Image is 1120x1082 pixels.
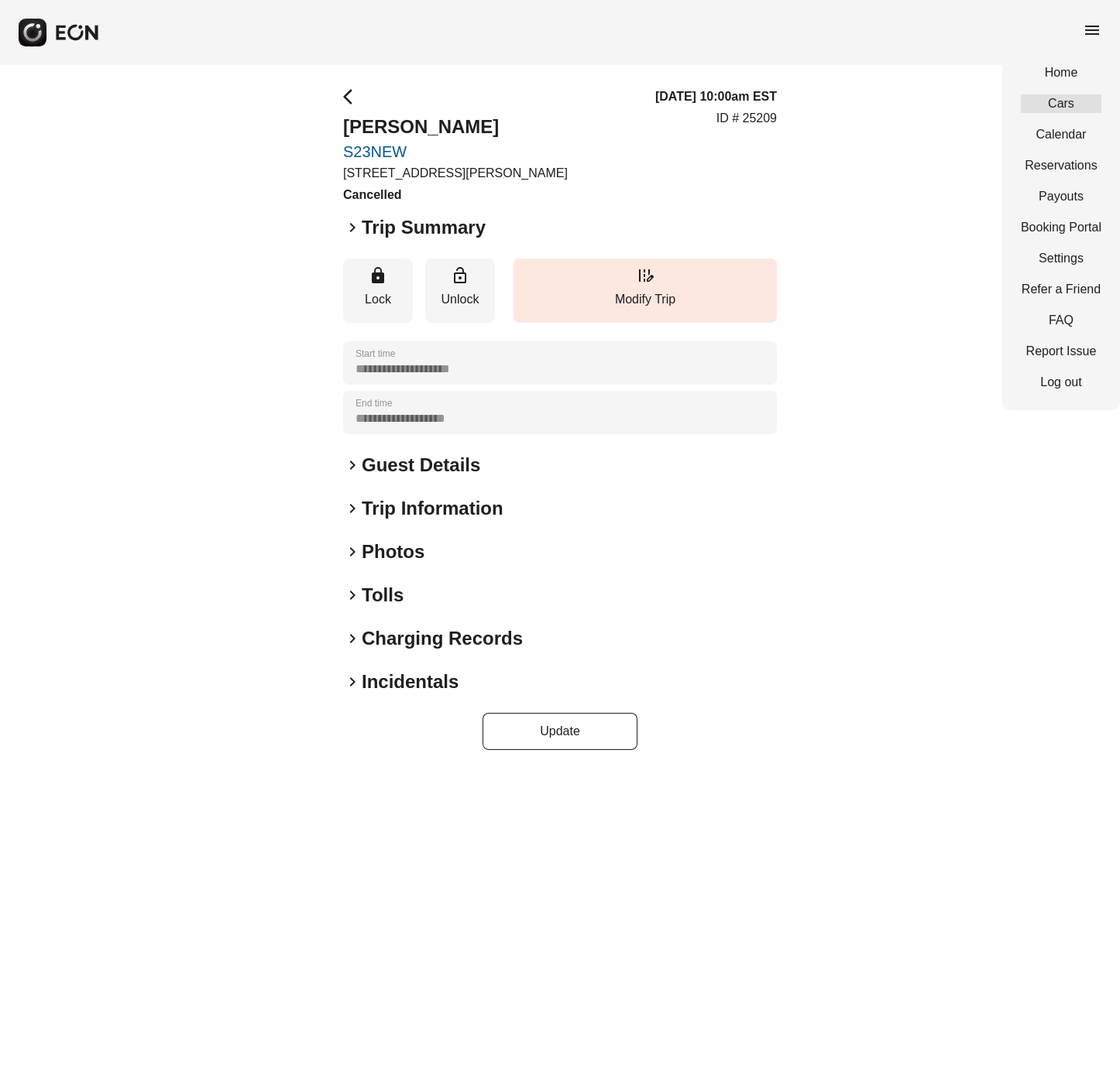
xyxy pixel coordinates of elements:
[451,266,469,285] span: lock_open
[1021,342,1101,361] a: Report Issue
[1021,187,1101,206] a: Payouts
[1083,21,1101,39] span: menu
[343,218,362,237] span: keyboard_arrow_right
[343,115,568,139] h2: [PERSON_NAME]
[1021,280,1101,299] a: Refer a Friend
[343,164,568,183] p: [STREET_ADDRESS][PERSON_NAME]
[343,186,568,204] h3: Cancelled
[1021,373,1101,392] a: Log out
[1021,218,1101,237] a: Booking Portal
[362,583,404,608] h2: Tolls
[343,586,362,604] span: keyboard_arrow_right
[1021,249,1101,268] a: Settings
[362,669,459,694] h2: Incidentals
[343,499,362,518] span: keyboard_arrow_right
[362,496,503,521] h2: Trip Information
[1021,156,1101,175] a: Reservations
[514,259,777,323] button: Modify Trip
[343,629,362,648] span: keyboard_arrow_right
[343,673,362,691] span: keyboard_arrow_right
[521,290,769,309] p: Modify Trip
[433,290,487,309] p: Unlock
[362,215,486,240] h2: Trip Summary
[362,453,480,478] h2: Guest Details
[1021,94,1101,113] a: Cars
[343,543,362,561] span: keyboard_arrow_right
[716,109,777,128] p: ID # 25209
[343,142,568,161] a: S23NEW
[483,713,637,750] button: Update
[351,290,405,309] p: Lock
[655,87,777,106] h3: [DATE] 10:00am EST
[1021,311,1101,330] a: FAQ
[1021,63,1101,82] a: Home
[343,259,413,323] button: Lock
[636,266,654,285] span: edit_road
[362,539,424,564] h2: Photos
[343,456,362,474] span: keyboard_arrow_right
[343,87,362,106] span: arrow_back_ios
[425,259,495,323] button: Unlock
[362,626,523,651] h2: Charging Records
[1021,125,1101,144] a: Calendar
[369,266,387,285] span: lock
